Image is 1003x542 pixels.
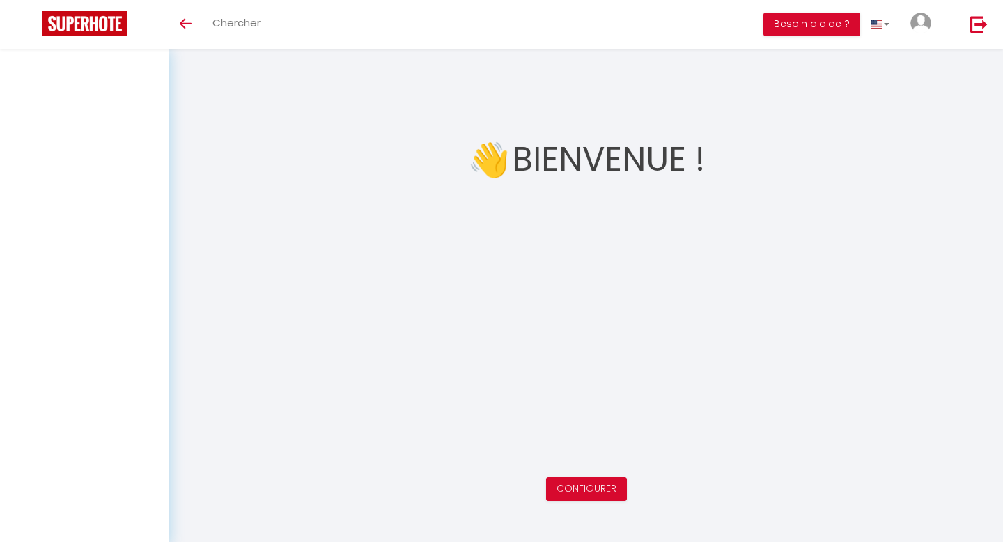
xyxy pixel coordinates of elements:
iframe: welcome-outil.mov [364,201,809,452]
button: Besoin d'aide ? [763,13,860,36]
h1: Bienvenue ! [512,118,705,201]
span: 👋 [468,134,510,186]
span: Chercher [212,15,261,30]
button: Configurer [546,477,627,501]
a: Configurer [557,481,616,495]
img: ... [910,13,931,33]
img: logout [970,15,988,33]
img: Super Booking [42,11,127,36]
